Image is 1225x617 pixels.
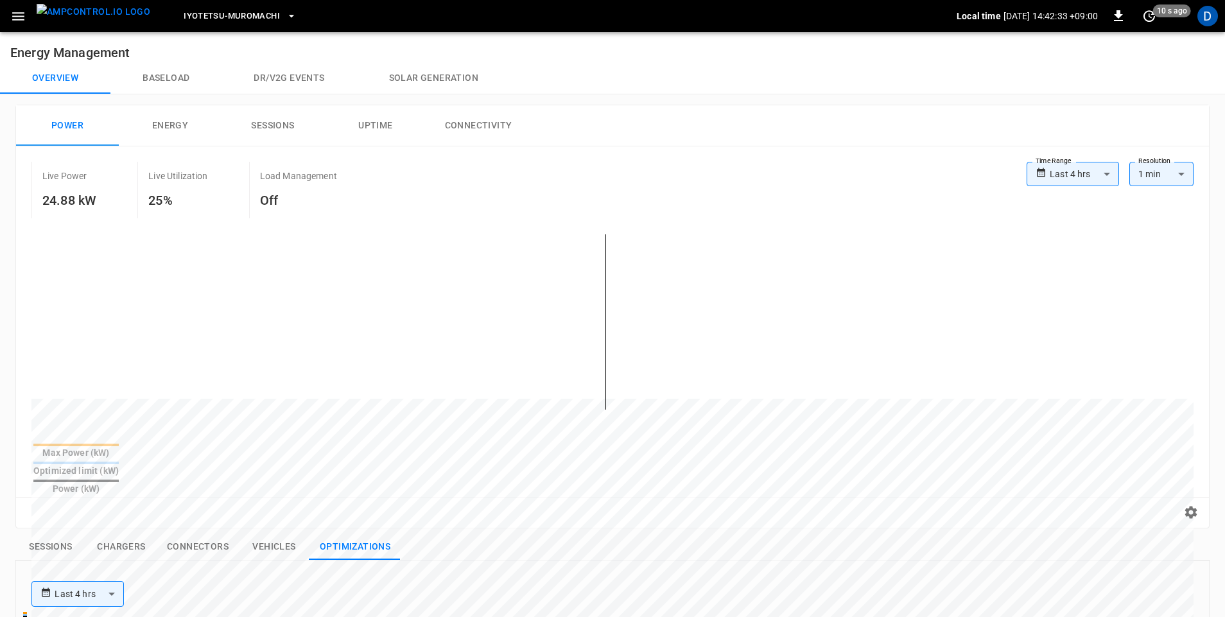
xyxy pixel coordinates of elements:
div: profile-icon [1197,6,1218,26]
label: Resolution [1138,156,1170,166]
button: Power [16,105,119,146]
label: Time Range [1036,156,1072,166]
button: Energy [119,105,222,146]
button: show latest vehicles [239,534,309,561]
p: Live Utilization [148,169,207,182]
span: 10 s ago [1153,4,1191,17]
button: Connectivity [427,105,530,146]
button: Uptime [324,105,427,146]
img: ampcontrol.io logo [37,4,150,20]
h6: 25% [148,190,207,211]
button: Sessions [222,105,324,146]
p: [DATE] 14:42:33 +09:00 [1003,10,1098,22]
div: Last 4 hrs [1050,162,1119,186]
p: Local time [957,10,1001,22]
p: Load Management [260,169,337,182]
button: show latest optimizations [309,534,401,561]
button: show latest charge points [86,534,157,561]
div: 1 min [1129,162,1194,186]
button: set refresh interval [1139,6,1160,26]
button: Iyotetsu-Muromachi [178,4,302,29]
span: Iyotetsu-Muromachi [184,9,280,24]
h6: 24.88 kW [42,190,96,211]
button: Baseload [110,63,222,94]
h6: Off [260,190,337,211]
button: Dr/V2G events [222,63,356,94]
button: Solar generation [357,63,510,94]
p: Live Power [42,169,87,182]
div: Last 4 hrs [55,582,124,606]
button: show latest sessions [15,534,86,561]
button: show latest connectors [157,534,239,561]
